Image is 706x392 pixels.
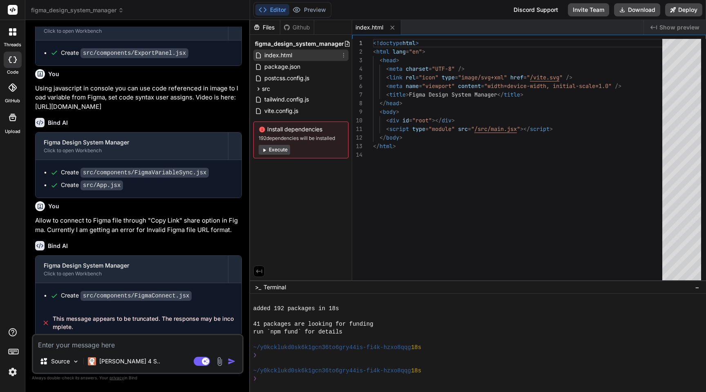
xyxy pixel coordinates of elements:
div: Create [61,291,192,300]
p: Using javascript in console you can use code referenced in image to load variable from Figma, set... [35,84,242,112]
span: Figma Design System Manager [409,91,497,98]
span: vite.config.js [264,106,299,116]
p: Always double-check its answers. Your in Bind [32,374,244,382]
span: index.html [355,23,383,32]
span: < [373,48,376,55]
div: Figma Design System Manager [44,261,220,270]
img: icon [228,357,236,365]
span: >_ [255,283,261,291]
span: < [380,56,383,64]
span: "en" [409,48,422,55]
span: > [399,99,402,107]
div: 12 [352,133,362,142]
span: > [399,134,402,141]
span: < [386,65,389,72]
span: > [396,56,399,64]
span: </ [373,142,380,150]
span: < [380,108,383,115]
span: href [510,74,523,81]
button: Download [614,3,660,16]
span: > [406,91,409,98]
span: name [406,82,419,90]
div: Click to open Workbench [44,147,220,154]
span: < [386,91,389,98]
code: src/components/ExportPanel.jsx [80,48,188,58]
span: > [416,39,419,47]
span: "module" [429,125,455,133]
button: Figma Design System ManagerClick to open Workbench [36,256,228,283]
label: GitHub [5,97,20,104]
span: <!doctype [373,39,402,47]
span: "image/svg+xml" [458,74,507,81]
span: "width=device-width, initial-scale=1.0" [484,82,612,90]
span: > [396,108,399,115]
span: ~/y0kcklukd0sk6k1gcn36to6gry44is-fi4k-hzxo8qqg [253,367,411,375]
span: type [442,74,455,81]
button: Invite Team [568,3,609,16]
button: Preview [289,4,329,16]
span: src [458,125,468,133]
span: type [412,125,425,133]
span: added 192 packages in 18s [253,305,339,313]
span: = [468,125,471,133]
span: html [376,48,389,55]
span: charset [406,65,429,72]
span: meta [389,82,402,90]
span: package.json [264,62,301,72]
span: 18s [411,344,421,351]
div: Create [61,168,209,177]
span: </ [380,99,386,107]
button: − [693,281,701,294]
span: = [419,82,422,90]
span: = [455,74,458,81]
div: 5 [352,73,362,82]
span: content [458,82,481,90]
p: Source [51,357,70,365]
h6: Bind AI [48,119,68,127]
span: = [416,74,419,81]
span: head [383,56,396,64]
div: 1 [352,39,362,47]
span: privacy [109,375,124,380]
span: /vite.svg [530,74,559,81]
span: = [523,74,527,81]
h6: You [48,202,59,210]
div: Create [61,181,123,189]
span: lang [393,48,406,55]
span: 18s [411,367,421,375]
div: 13 [352,142,362,151]
span: </ [380,134,386,141]
span: rel [406,74,416,81]
span: link [389,74,402,81]
span: "viewport" [422,82,455,90]
div: 4 [352,65,362,73]
span: </ [497,91,504,98]
span: = [425,125,429,133]
span: "UTF-8" [432,65,455,72]
h6: Bind AI [48,242,68,250]
span: − [695,283,699,291]
span: ❯ [253,375,257,383]
span: < [386,117,389,124]
div: 11 [352,125,362,133]
span: postcss.config.js [264,73,310,83]
span: html [380,142,393,150]
span: " [559,74,563,81]
span: head [386,99,399,107]
span: ~/y0kcklukd0sk6k1gcn36to6gry44is-fi4k-hzxo8qqg [253,344,411,351]
span: < [386,82,389,90]
button: Figma Design System ManagerClick to open Workbench [36,13,228,40]
span: title [504,91,520,98]
span: figma_design_system_manager [255,40,344,48]
p: Allow to connect to Figma file through "Copy Link" share option in Figma. Currently I am getting ... [35,216,242,234]
div: Click to open Workbench [44,270,220,277]
code: src/components/FigmaConnect.jsx [80,291,192,301]
div: Discord Support [509,3,563,16]
h6: You [48,70,59,78]
code: src/components/FigmaVariableSync.jsx [80,168,209,178]
p: [PERSON_NAME] 4 S.. [99,357,160,365]
div: Files [250,23,280,32]
span: body [383,108,396,115]
span: script [389,125,409,133]
span: Terminal [264,283,286,291]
